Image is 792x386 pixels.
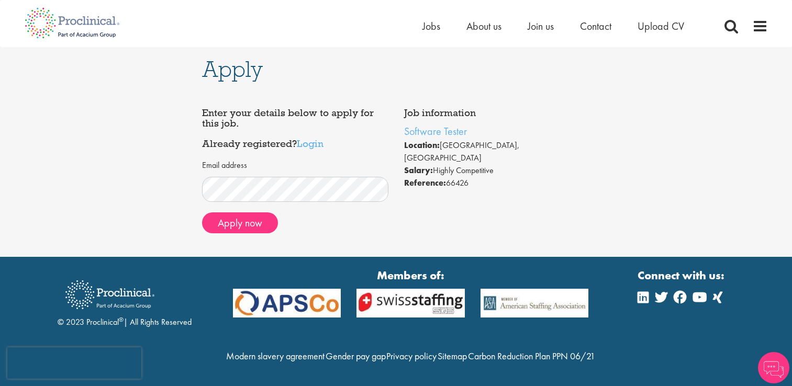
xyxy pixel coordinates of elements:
[580,19,611,33] a: Contact
[404,164,590,177] li: Highly Competitive
[58,273,162,316] img: Proclinical Recruitment
[202,212,278,233] button: Apply now
[422,19,440,33] a: Jobs
[404,139,590,164] li: [GEOGRAPHIC_DATA], [GEOGRAPHIC_DATA]
[758,352,789,383] img: Chatbot
[638,267,727,283] strong: Connect with us:
[202,160,247,172] label: Email address
[297,137,324,150] a: Login
[349,289,473,317] img: APSCo
[404,177,590,189] li: 66426
[404,177,446,188] strong: Reference:
[404,124,467,138] a: Software Tester
[226,350,325,362] a: Modern slavery agreement
[386,350,437,362] a: Privacy policy
[438,350,467,362] a: Sitemap
[404,108,590,118] h4: Job information
[473,289,597,317] img: APSCo
[7,347,141,379] iframe: reCAPTCHA
[119,315,124,324] sup: ®
[202,55,263,83] span: Apply
[202,108,388,149] h4: Enter your details below to apply for this job. Already registered?
[404,165,433,176] strong: Salary:
[326,350,386,362] a: Gender pay gap
[233,267,589,283] strong: Members of:
[468,350,595,362] a: Carbon Reduction Plan PPN 06/21
[225,289,349,317] img: APSCo
[404,140,440,151] strong: Location:
[638,19,684,33] a: Upload CV
[466,19,501,33] a: About us
[58,273,192,328] div: © 2023 Proclinical | All Rights Reserved
[528,19,554,33] a: Join us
